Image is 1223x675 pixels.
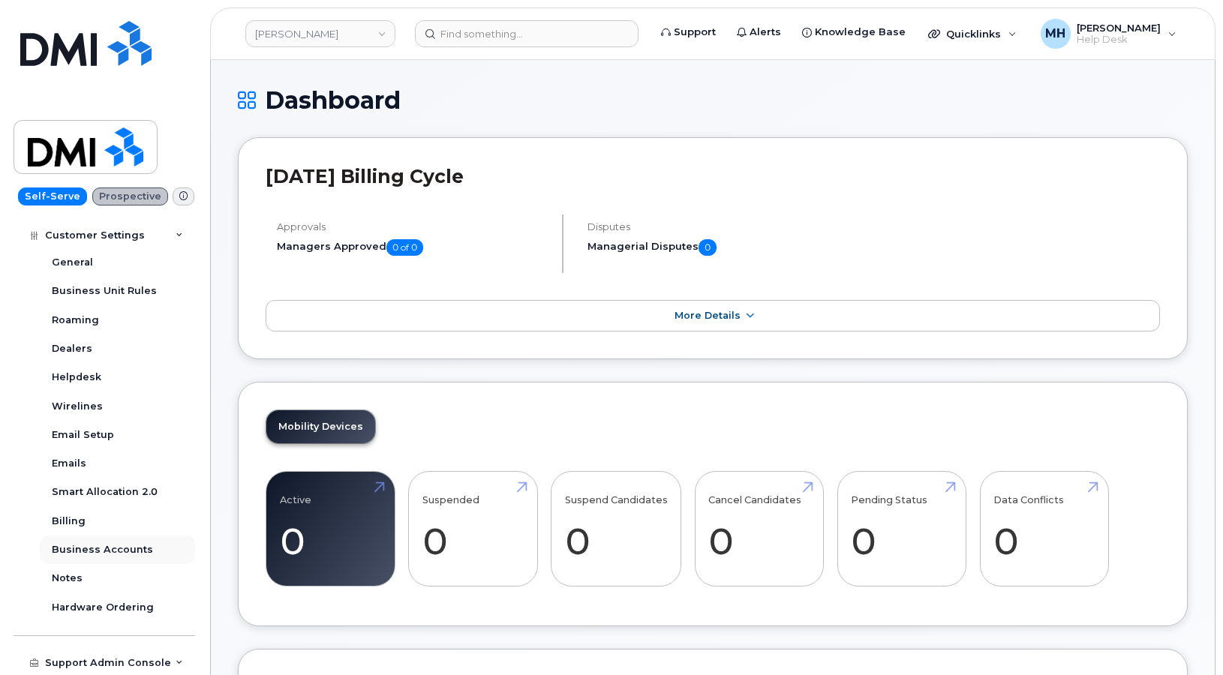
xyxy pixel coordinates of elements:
h5: Managers Approved [277,239,549,256]
a: Mobility Devices [266,410,375,443]
h1: Dashboard [238,87,1188,113]
span: More Details [675,310,741,321]
h4: Approvals [277,221,549,232]
h5: Managerial Disputes [587,239,874,256]
span: 0 of 0 [386,239,423,256]
a: Data Conflicts 0 [993,479,1095,578]
h4: Suspend Candidates [565,494,668,505]
span: 0 [699,239,717,256]
h4: Disputes [587,221,874,232]
a: Pending Status 0 [851,479,952,578]
a: Cancel Candidates 0 [708,479,810,578]
dd: 0 [565,519,668,563]
a: Suspended 0 [422,479,524,578]
h2: [DATE] Billing Cycle [266,165,1160,187]
a: Active 0 [280,479,381,578]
